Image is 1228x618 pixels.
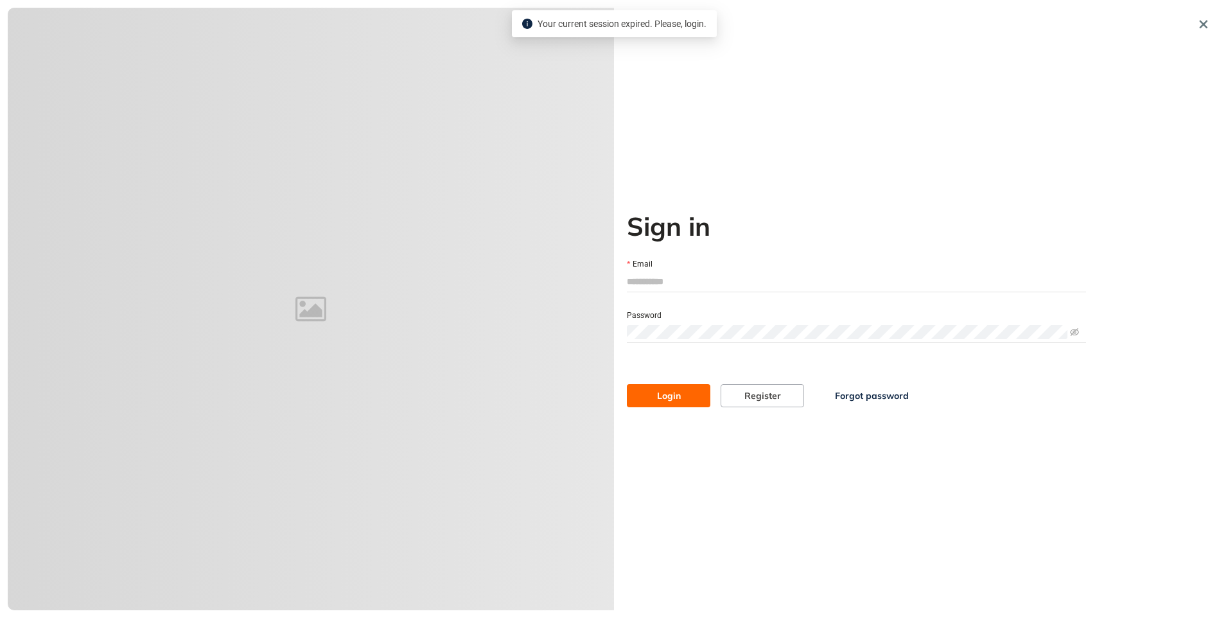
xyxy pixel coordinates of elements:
span: Forgot password [835,389,909,403]
label: Password [627,310,662,322]
input: Password [627,325,1067,339]
span: info-circle [522,19,532,29]
button: Login [627,384,710,407]
input: Email [627,272,1086,291]
span: Register [744,389,781,403]
button: Register [721,384,804,407]
span: eye-invisible [1070,328,1079,337]
span: Your current session expired. Please, login. [538,19,706,29]
span: Login [657,389,681,403]
label: Email [627,258,653,270]
h2: Sign in [627,211,1086,242]
button: Forgot password [814,384,929,407]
